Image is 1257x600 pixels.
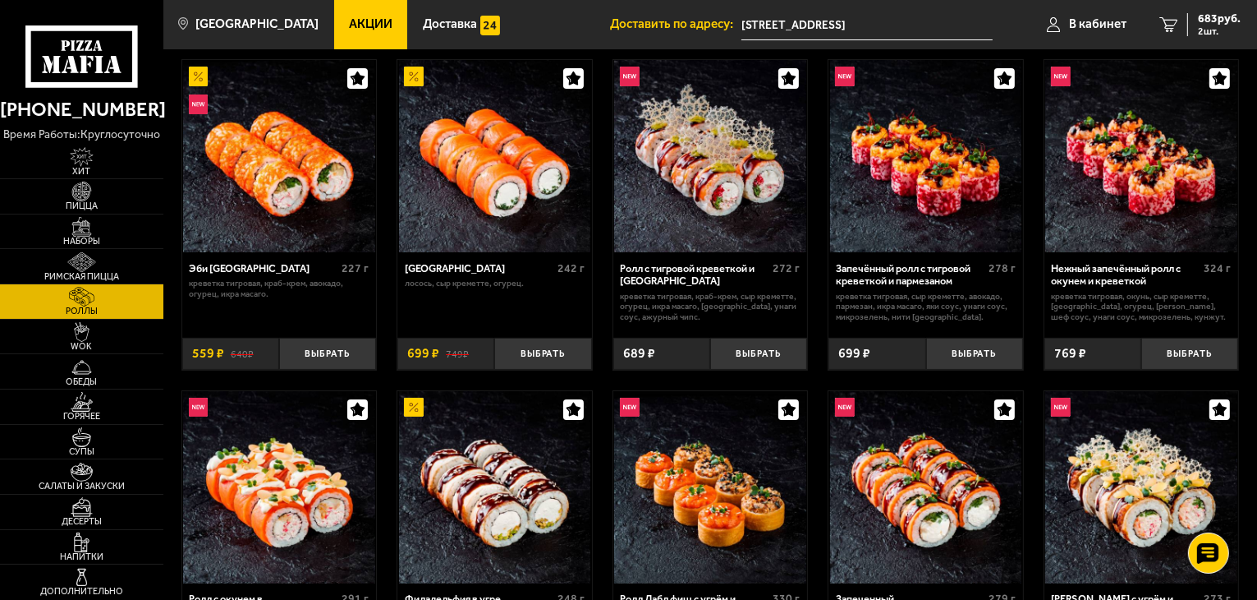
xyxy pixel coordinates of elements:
[182,391,377,584] a: НовинкаРолл с окунем в темпуре и лососем
[183,60,375,252] img: Эби Калифорния
[610,18,741,30] span: Доставить по адресу:
[349,18,392,30] span: Акции
[1204,261,1232,275] span: 324 г
[623,347,655,360] span: 689 ₽
[828,60,1023,252] a: НовинкаЗапечённый ролл с тигровой креветкой и пармезаном
[494,338,591,370] button: Выбрать
[279,338,376,370] button: Выбрать
[1054,347,1086,360] span: 769 ₽
[620,398,640,418] img: Новинка
[926,338,1023,370] button: Выбрать
[836,292,1016,323] p: креветка тигровая, Сыр креметте, авокадо, пармезан, икра масаго, яки соус, унаги соус, микрозелен...
[404,398,424,418] img: Акционный
[182,60,377,252] a: АкционныйНовинкаЭби Калифорния
[1051,262,1200,288] div: Нежный запечённый ролл с окунем и креветкой
[407,347,439,360] span: 699 ₽
[231,347,254,360] s: 640 ₽
[192,347,224,360] span: 559 ₽
[397,391,592,584] a: АкционныйФиладельфия в угре
[189,67,209,86] img: Акционный
[557,261,585,275] span: 242 г
[613,60,808,252] a: НовинкаРолл с тигровой креветкой и Гуакамоле
[446,347,469,360] s: 749 ₽
[405,279,585,289] p: лосось, Сыр креметте, огурец.
[399,391,591,584] img: Филадельфия в угре
[1045,391,1237,584] img: Ролл Калипсо с угрём и креветкой
[183,391,375,584] img: Ролл с окунем в темпуре и лососем
[741,10,993,40] input: Ваш адрес доставки
[773,261,801,275] span: 272 г
[838,347,870,360] span: 699 ₽
[1051,398,1071,418] img: Новинка
[1069,18,1126,30] span: В кабинет
[830,391,1022,584] img: Запеченный ролл Гурмэ с лососем и угрём
[1051,292,1231,323] p: креветка тигровая, окунь, Сыр креметте, [GEOGRAPHIC_DATA], огурец, [PERSON_NAME], шеф соус, унаги...
[620,292,800,323] p: креветка тигровая, краб-крем, Сыр креметте, огурец, икра масаго, [GEOGRAPHIC_DATA], унаги соус, а...
[1198,13,1241,25] span: 683 руб.
[1198,26,1241,36] span: 2 шт.
[405,262,553,275] div: [GEOGRAPHIC_DATA]
[342,261,369,275] span: 227 г
[620,262,768,288] div: Ролл с тигровой креветкой и [GEOGRAPHIC_DATA]
[830,60,1022,252] img: Запечённый ролл с тигровой креветкой и пармезаном
[710,338,807,370] button: Выбрать
[1044,391,1239,584] a: НовинкаРолл Калипсо с угрём и креветкой
[828,391,1023,584] a: НовинкаЗапеченный ролл Гурмэ с лососем и угрём
[189,95,209,114] img: Новинка
[1051,67,1071,86] img: Новинка
[1044,60,1239,252] a: НовинкаНежный запечённый ролл с окунем и креветкой
[189,279,369,300] p: креветка тигровая, краб-крем, авокадо, огурец, икра масаго.
[397,60,592,252] a: АкционныйФиладельфия
[741,10,993,40] span: Богатырский проспект, 4
[195,18,319,30] span: [GEOGRAPHIC_DATA]
[423,18,477,30] span: Доставка
[614,60,806,252] img: Ролл с тигровой креветкой и Гуакамоле
[989,261,1016,275] span: 278 г
[1045,60,1237,252] img: Нежный запечённый ролл с окунем и креветкой
[404,67,424,86] img: Акционный
[399,60,591,252] img: Филадельфия
[835,67,855,86] img: Новинка
[836,262,984,288] div: Запечённый ролл с тигровой креветкой и пармезаном
[189,398,209,418] img: Новинка
[614,391,806,584] img: Ролл Дабл фиш с угрём и лососем в темпуре
[1141,338,1238,370] button: Выбрать
[189,262,337,275] div: Эби [GEOGRAPHIC_DATA]
[620,67,640,86] img: Новинка
[480,16,500,35] img: 15daf4d41897b9f0e9f617042186c801.svg
[835,398,855,418] img: Новинка
[613,391,808,584] a: НовинкаРолл Дабл фиш с угрём и лососем в темпуре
